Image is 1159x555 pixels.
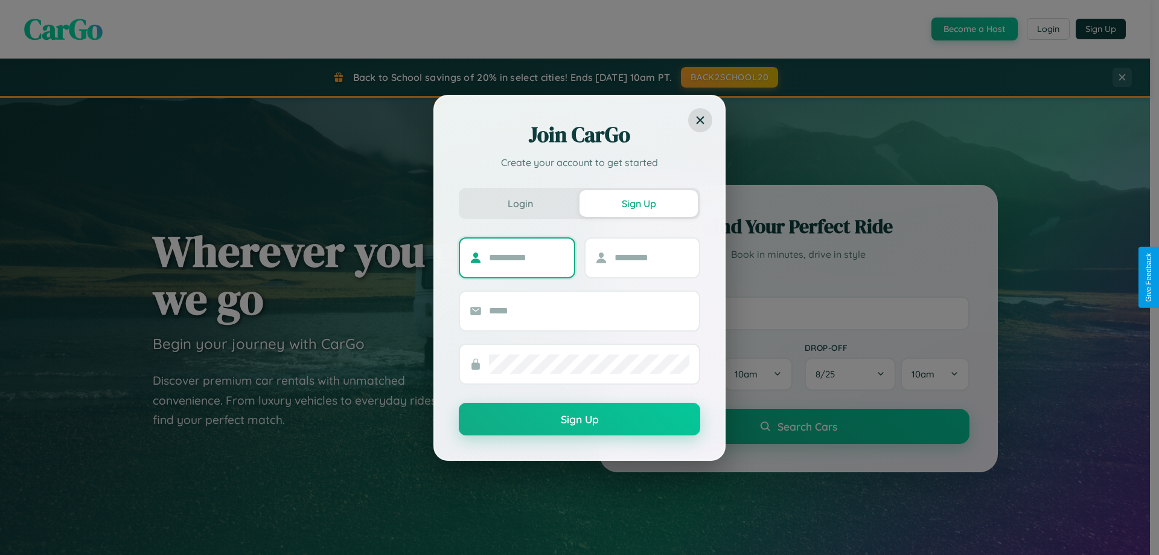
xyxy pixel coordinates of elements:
[459,155,700,170] p: Create your account to get started
[461,190,579,217] button: Login
[579,190,698,217] button: Sign Up
[459,403,700,435] button: Sign Up
[1145,253,1153,302] div: Give Feedback
[459,120,700,149] h2: Join CarGo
